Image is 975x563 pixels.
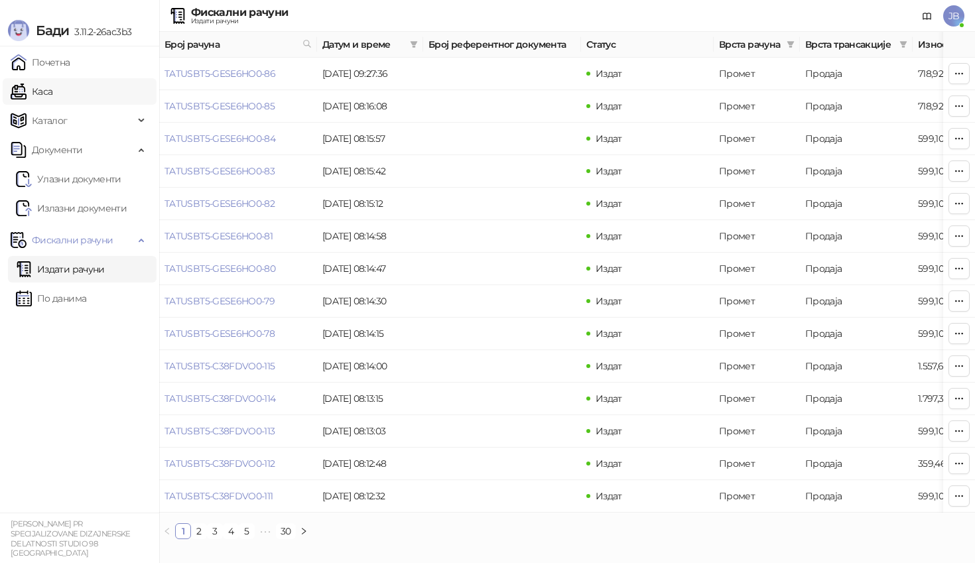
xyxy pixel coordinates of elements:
[317,350,423,383] td: [DATE] 08:14:00
[596,490,622,502] span: Издат
[800,220,913,253] td: Продаја
[164,133,275,145] a: TATUSBT5-GESE6HO0-84
[714,415,800,448] td: Промет
[714,220,800,253] td: Промет
[800,285,913,318] td: Продаја
[714,448,800,480] td: Промет
[16,285,86,312] a: По данима
[223,523,239,539] li: 4
[800,253,913,285] td: Продаја
[714,383,800,415] td: Промет
[276,523,296,539] li: 30
[164,37,297,52] span: Број рачуна
[159,383,317,415] td: TATUSBT5-C38FDVO0-114
[596,263,622,275] span: Издат
[36,23,69,38] span: Бади
[800,123,913,155] td: Продаја
[159,220,317,253] td: TATUSBT5-GESE6HO0-81
[317,285,423,318] td: [DATE] 08:14:30
[714,350,800,383] td: Промет
[159,188,317,220] td: TATUSBT5-GESE6HO0-82
[317,383,423,415] td: [DATE] 08:13:15
[255,523,276,539] span: •••
[159,123,317,155] td: TATUSBT5-GESE6HO0-84
[317,480,423,513] td: [DATE] 08:12:32
[164,263,275,275] a: TATUSBT5-GESE6HO0-80
[11,78,52,105] a: Каса
[317,90,423,123] td: [DATE] 08:16:08
[800,188,913,220] td: Продаја
[159,155,317,188] td: TATUSBT5-GESE6HO0-83
[596,198,622,210] span: Издат
[917,5,938,27] a: Документација
[800,448,913,480] td: Продаја
[255,523,276,539] li: Следећих 5 Страна
[407,34,421,54] span: filter
[164,198,275,210] a: TATUSBT5-GESE6HO0-82
[596,295,622,307] span: Издат
[159,253,317,285] td: TATUSBT5-GESE6HO0-80
[800,383,913,415] td: Продаја
[317,155,423,188] td: [DATE] 08:15:42
[164,490,273,502] a: TATUSBT5-C38FDVO0-111
[714,155,800,188] td: Промет
[423,32,581,58] th: Број референтног документа
[8,20,29,41] img: Logo
[159,448,317,480] td: TATUSBT5-C38FDVO0-112
[164,230,273,242] a: TATUSBT5-GESE6HO0-81
[714,318,800,350] td: Промет
[714,253,800,285] td: Промет
[317,123,423,155] td: [DATE] 08:15:57
[224,524,238,538] a: 4
[317,188,423,220] td: [DATE] 08:15:12
[32,137,82,163] span: Документи
[163,527,171,535] span: left
[164,295,275,307] a: TATUSBT5-GESE6HO0-79
[191,18,288,25] div: Издати рачуни
[164,328,275,340] a: TATUSBT5-GESE6HO0-78
[596,458,622,469] span: Издат
[296,523,312,539] li: Следећа страна
[192,524,206,538] a: 2
[800,318,913,350] td: Продаја
[159,318,317,350] td: TATUSBT5-GESE6HO0-78
[164,393,276,405] a: TATUSBT5-C38FDVO0-114
[317,58,423,90] td: [DATE] 09:27:36
[714,480,800,513] td: Промет
[805,37,894,52] span: Врста трансакције
[164,100,275,112] a: TATUSBT5-GESE6HO0-85
[164,360,275,372] a: TATUSBT5-C38FDVO0-115
[714,90,800,123] td: Промет
[714,188,800,220] td: Промет
[300,527,308,535] span: right
[784,34,797,54] span: filter
[277,524,295,538] a: 30
[581,32,714,58] th: Статус
[899,40,907,48] span: filter
[596,360,622,372] span: Издат
[714,58,800,90] td: Промет
[239,523,255,539] li: 5
[322,37,405,52] span: Датум и време
[11,49,70,76] a: Почетна
[32,227,113,253] span: Фискални рачуни
[800,90,913,123] td: Продаја
[800,480,913,513] td: Продаја
[317,253,423,285] td: [DATE] 08:14:47
[159,523,175,539] li: Претходна страна
[159,285,317,318] td: TATUSBT5-GESE6HO0-79
[800,415,913,448] td: Продаја
[164,68,275,80] a: TATUSBT5-GESE6HO0-86
[596,133,622,145] span: Издат
[164,458,275,469] a: TATUSBT5-C38FDVO0-112
[159,32,317,58] th: Број рачуна
[714,285,800,318] td: Промет
[596,328,622,340] span: Издат
[943,5,964,27] span: JB
[296,523,312,539] button: right
[11,519,131,558] small: [PERSON_NAME] PR SPECIJALIZOVANE DIZAJNERSKE DELATNOSTI STUDIO 98 [GEOGRAPHIC_DATA]
[175,523,191,539] li: 1
[32,107,68,134] span: Каталог
[714,123,800,155] td: Промет
[714,32,800,58] th: Врста рачуна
